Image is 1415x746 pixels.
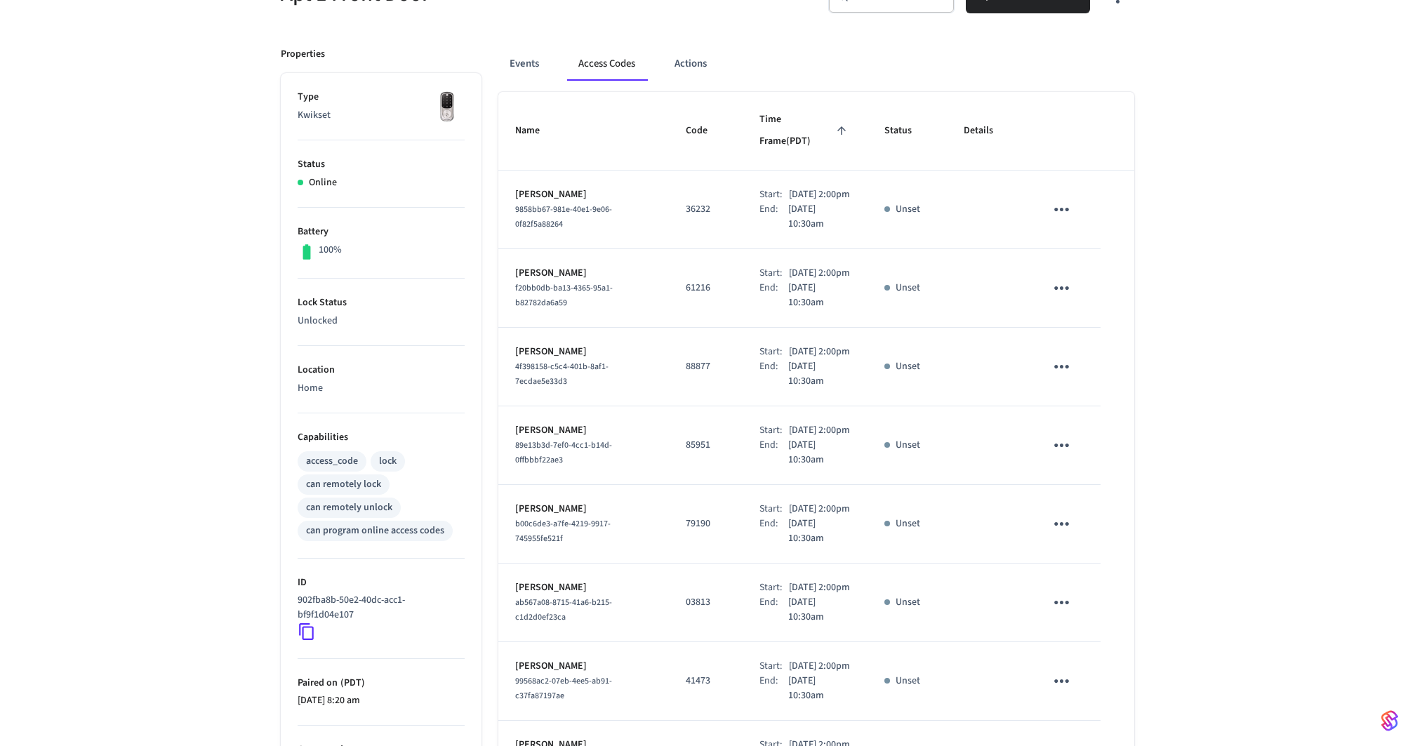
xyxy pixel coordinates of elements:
span: ( PDT ) [338,676,365,690]
p: 100% [319,243,342,258]
p: 79190 [686,517,726,531]
p: Battery [298,225,465,239]
p: ID [298,575,465,590]
p: [DATE] 10:30am [788,438,851,467]
div: Start: [759,423,789,438]
p: [DATE] 10:30am [788,674,851,703]
p: [DATE] 10:30am [788,517,851,546]
span: 99568ac2-07eb-4ee5-ab91-c37fa87197ae [515,675,612,702]
p: Lock Status [298,295,465,310]
p: [DATE] 2:00pm [789,345,850,359]
img: Yale Assure Touchscreen Wifi Smart Lock, Satin Nickel, Front [430,90,465,125]
p: [PERSON_NAME] [515,423,652,438]
div: Start: [759,266,789,281]
p: [PERSON_NAME] [515,187,652,202]
p: 61216 [686,281,726,295]
div: End: [759,202,788,232]
p: [DATE] 2:00pm [789,659,850,674]
p: [PERSON_NAME] [515,502,652,517]
p: 85951 [686,438,726,453]
p: Unset [896,281,920,295]
p: [DATE] 8:20 am [298,693,465,708]
span: ab567a08-8715-41a6-b215-c1d2d0ef23ca [515,597,612,623]
span: f20bb0db-ba13-4365-95a1-b82782da6a59 [515,282,613,309]
div: End: [759,281,788,310]
div: End: [759,359,788,389]
p: Location [298,363,465,378]
div: End: [759,674,788,703]
span: 89e13b3d-7ef0-4cc1-b14d-0ffbbbf22ae3 [515,439,612,466]
p: [DATE] 10:30am [788,281,851,310]
p: Unset [896,674,920,688]
span: b00c6de3-a7fe-4219-9917-745955fe521f [515,518,611,545]
div: End: [759,438,788,467]
p: [PERSON_NAME] [515,266,652,281]
div: Start: [759,502,789,517]
p: Home [298,381,465,396]
span: Name [515,120,558,142]
span: Code [686,120,726,142]
p: [DATE] 10:30am [788,359,851,389]
p: [PERSON_NAME] [515,345,652,359]
span: Details [964,120,1011,142]
p: Type [298,90,465,105]
p: [DATE] 2:00pm [789,187,850,202]
p: Status [298,157,465,172]
p: Unlocked [298,314,465,328]
p: [DATE] 2:00pm [789,266,850,281]
p: Unset [896,595,920,610]
p: 41473 [686,674,726,688]
img: SeamLogoGradient.69752ec5.svg [1381,710,1398,732]
button: Access Codes [567,47,646,81]
div: access_code [306,454,358,469]
p: 88877 [686,359,726,374]
p: [PERSON_NAME] [515,580,652,595]
div: lock [379,454,397,469]
p: [DATE] 10:30am [788,595,851,625]
div: Start: [759,659,789,674]
div: ant example [498,47,1134,81]
span: Status [884,120,930,142]
p: [PERSON_NAME] [515,659,652,674]
p: [DATE] 2:00pm [789,502,850,517]
p: Unset [896,359,920,374]
p: Properties [281,47,325,62]
p: Kwikset [298,108,465,123]
div: can remotely unlock [306,500,392,515]
div: can remotely lock [306,477,381,492]
div: Start: [759,345,789,359]
p: Capabilities [298,430,465,445]
span: 9858bb67-981e-40e1-9e06-0f82f5a88264 [515,204,612,230]
p: Unset [896,438,920,453]
p: Unset [896,517,920,531]
p: 902fba8b-50e2-40dc-acc1-bf9f1d04e107 [298,593,459,622]
div: End: [759,595,788,625]
span: 4f398158-c5c4-401b-8af1-7ecdae5e33d3 [515,361,609,387]
div: Start: [759,580,789,595]
p: [DATE] 2:00pm [789,423,850,438]
p: 36232 [686,202,726,217]
p: [DATE] 2:00pm [789,580,850,595]
p: Online [309,175,337,190]
p: 03813 [686,595,726,610]
div: can program online access codes [306,524,444,538]
button: Actions [663,47,718,81]
p: [DATE] 10:30am [788,202,851,232]
p: Unset [896,202,920,217]
button: Events [498,47,550,81]
div: End: [759,517,788,546]
span: Time Frame(PDT) [759,109,850,153]
p: Paired on [298,676,465,691]
div: Start: [759,187,789,202]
